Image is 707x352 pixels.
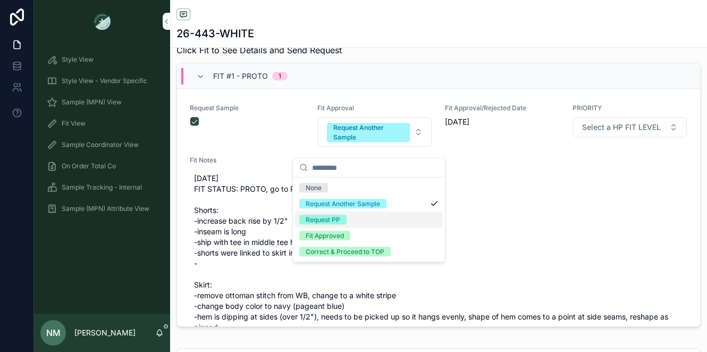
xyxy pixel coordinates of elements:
button: Select Button [318,117,432,147]
div: Fit Approved [306,231,344,241]
a: On Order Total Co [40,157,164,176]
span: [DATE] [445,117,560,127]
span: Sample (MPN) View [62,98,122,107]
span: On Order Total Co [62,162,116,170]
div: 1 [279,72,281,80]
a: Sample Tracking - Internal [40,178,164,197]
div: Suggestions [293,178,445,262]
p: [PERSON_NAME] [74,328,136,338]
a: Sample (MPN) View [40,93,164,112]
span: Click Fit to See Details and Send Request [176,44,342,56]
div: Request PP [306,215,340,225]
span: Select a HP FIT LEVEL [582,122,661,133]
span: Fit View [62,119,86,128]
a: Sample Coordinator View [40,135,164,154]
span: PRIORITY [573,104,687,112]
span: [DATE] FIT STATUS: PROTO, go to PPS Shorts: -increase back rise by 1/2" -inseam is long -ship wit... [194,173,683,333]
div: Request Another Sample [333,123,403,142]
a: Fit View [40,114,164,133]
div: Request Another Sample [306,199,380,209]
a: Style View [40,50,164,69]
div: scrollable content [34,43,170,232]
span: Fit Notes [190,156,687,165]
span: Fit #1 - Proto [213,71,268,81]
span: NM [46,326,61,339]
span: Request Sample [190,104,305,112]
span: Fit Approval/Rejected Date [445,104,560,112]
div: None [306,183,322,193]
span: Style View - Vendor Specific [62,77,147,85]
a: Style View - Vendor Specific [40,71,164,91]
img: App logo [94,13,111,30]
div: Correct & Proceed to TOP [306,247,384,257]
span: Sample Tracking - Internal [62,183,142,192]
button: Select Button [573,117,687,137]
a: Sample (MPN) Attribute View [40,199,164,218]
span: Style View [62,55,94,64]
span: Sample (MPN) Attribute View [62,204,149,213]
span: Sample Coordinator View [62,141,139,149]
h1: 26-443-WHITE [176,26,254,41]
span: Fit Approval [317,104,432,112]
